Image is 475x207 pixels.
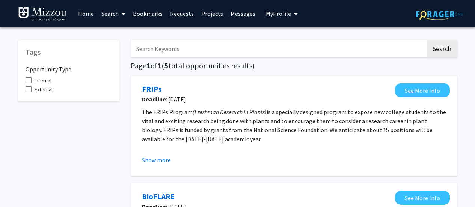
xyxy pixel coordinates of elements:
span: The FRIPs Program [142,108,193,116]
h5: Page of ( total opportunities results) [131,61,457,70]
a: Opens in a new tab [142,191,175,202]
iframe: Chat [6,173,32,201]
img: University of Missouri Logo [18,7,67,22]
button: Show more [142,156,171,165]
a: Search [98,0,129,27]
a: Opens in a new tab [142,83,162,95]
span: 1 [157,61,161,70]
a: Home [74,0,98,27]
a: Opens in a new tab [395,191,450,205]
span: 1 [146,61,151,70]
span: My Profile [266,10,291,17]
em: (Freshman Research in Plants) [193,108,267,116]
input: Search Keywords [131,40,425,57]
h5: Tags [26,48,112,57]
b: Deadline [142,95,166,103]
a: Requests [166,0,198,27]
button: Search [427,40,457,57]
h6: Opportunity Type [26,60,112,73]
span: 5 [164,61,168,70]
span: is a specially designed program to expose new college students to the vital and exciting research... [142,108,446,143]
a: Projects [198,0,227,27]
span: External [35,85,53,94]
span: Internal [35,76,51,85]
a: Bookmarks [129,0,166,27]
span: : [DATE] [142,95,391,104]
img: ForagerOne Logo [416,8,463,20]
a: Opens in a new tab [395,83,450,97]
a: Messages [227,0,259,27]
